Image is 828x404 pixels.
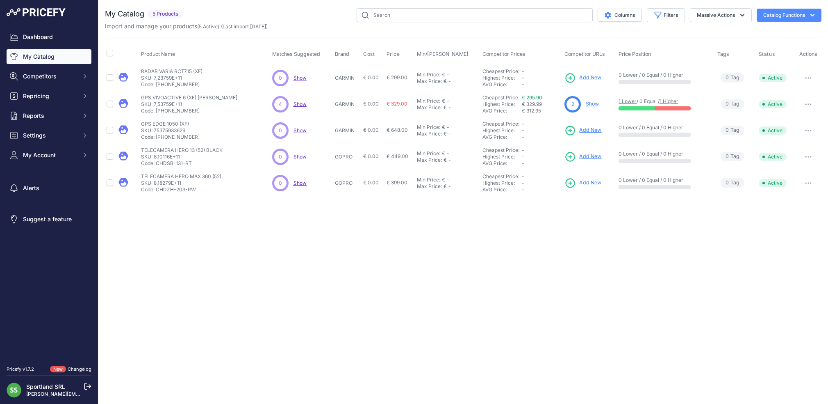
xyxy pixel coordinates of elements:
[293,180,307,186] a: Show
[522,154,524,160] span: -
[7,30,91,356] nav: Sidebar
[522,68,524,74] span: -
[387,179,407,186] span: € 399.00
[579,179,601,187] span: Add New
[417,157,442,163] div: Max Price:
[564,51,605,57] span: Competitor URLs
[105,8,144,20] h2: My Catalog
[721,99,744,109] span: Tag
[7,181,91,195] a: Alerts
[417,150,440,157] div: Min Price:
[442,71,445,78] div: €
[417,183,442,190] div: Max Price:
[417,131,442,137] div: Max Price:
[444,104,447,111] div: €
[619,72,709,78] p: 0 Lower / 0 Equal / 0 Higher
[445,177,449,183] div: -
[197,23,219,30] span: ( )
[482,154,522,160] div: Highest Price:
[363,127,379,133] span: € 0.00
[482,101,522,108] div: Highest Price:
[23,72,77,80] span: Competitors
[7,69,91,84] button: Competitors
[279,153,282,161] span: 0
[447,157,451,163] div: -
[522,127,524,133] span: -
[7,89,91,103] button: Repricing
[279,74,282,82] span: 0
[482,108,522,114] div: AVG Price:
[50,366,66,373] span: New
[759,126,787,135] span: Active
[619,124,709,131] p: 0 Lower / 0 Equal / 0 Higher
[726,179,729,187] span: 0
[482,127,522,134] div: Highest Price:
[293,154,307,160] a: Show
[23,131,77,140] span: Settings
[522,180,524,186] span: -
[619,51,651,57] span: Price Position
[444,183,447,190] div: €
[721,73,744,83] span: Tag
[363,51,376,57] button: Cost
[68,366,91,372] a: Changelog
[717,51,729,57] span: Tags
[522,134,524,140] span: -
[482,94,519,101] a: Cheapest Price:
[417,98,440,104] div: Min Price:
[579,74,601,82] span: Add New
[148,9,183,19] span: 5 Products
[387,127,408,133] span: € 648.00
[482,68,519,74] a: Cheapest Price:
[7,212,91,227] a: Suggest a feature
[445,150,449,157] div: -
[141,186,221,193] p: Code: CHDZH-203-RW
[141,180,221,186] p: SKU: 8,18279E+11
[726,153,729,161] span: 0
[293,101,307,107] a: Show
[522,121,524,127] span: -
[335,154,360,160] p: GOPRO
[357,8,593,22] input: Search
[279,101,282,108] span: 4
[482,147,519,153] a: Cheapest Price:
[564,72,601,84] a: Add New
[141,94,237,101] p: GPS VIVOACTIVE 6 (XF) [PERSON_NAME]
[619,98,637,104] a: 1 Lower
[293,75,307,81] a: Show
[141,51,175,57] span: Product Name
[522,81,524,87] span: -
[335,101,360,108] p: GARMIN
[522,160,524,166] span: -
[417,78,442,85] div: Max Price:
[335,180,360,186] p: GOPRO
[279,127,282,134] span: 0
[141,108,237,114] p: Code: [PHONE_NUMBER]
[23,112,77,120] span: Reports
[7,148,91,163] button: My Account
[444,131,447,137] div: €
[442,98,445,104] div: €
[726,100,729,108] span: 0
[799,51,817,57] span: Actions
[141,127,200,134] p: SKU: 75375933629
[417,177,440,183] div: Min Price:
[141,121,200,127] p: GPS EDGE 1050 (XF)
[482,121,519,127] a: Cheapest Price:
[564,177,601,189] a: Add New
[417,51,469,57] span: Min/[PERSON_NAME]
[141,81,202,88] p: Code: [PHONE_NUMBER]
[482,51,525,57] span: Competitor Prices
[660,98,678,104] a: 1 Higher
[293,127,307,133] a: Show
[757,9,821,22] button: Catalog Functions
[335,127,360,134] p: GARMIN
[444,157,447,163] div: €
[759,51,777,57] button: Status
[564,151,601,163] a: Add New
[579,126,601,134] span: Add New
[726,74,729,82] span: 0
